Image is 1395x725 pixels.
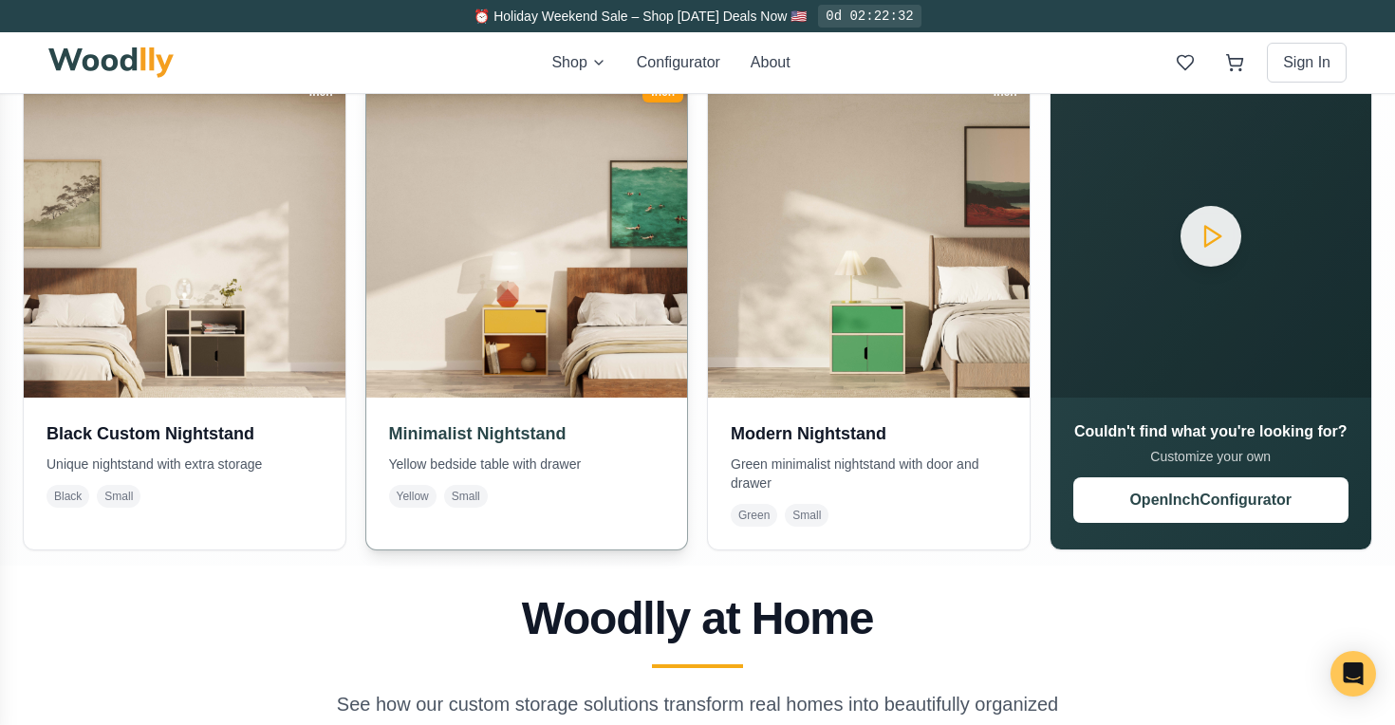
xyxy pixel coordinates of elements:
[389,485,437,508] span: Yellow
[48,47,174,78] img: Woodlly
[551,51,605,74] button: Shop
[1073,477,1349,523] button: OpenInchConfigurator
[731,504,777,527] span: Green
[1330,651,1376,697] div: Open Intercom Messenger
[637,51,720,74] button: Configurator
[731,420,1007,447] h3: Modern Nightstand
[358,68,695,405] img: Minimalist Nightstand
[46,420,323,447] h3: Black Custom Nightstand
[97,485,140,508] span: Small
[731,455,1007,493] p: Green minimalist nightstand with door and drawer
[444,485,488,508] span: Small
[474,9,807,24] span: ⏰ Holiday Weekend Sale – Shop [DATE] Deals Now 🇺🇸
[56,596,1339,641] h2: Woodlly at Home
[1267,43,1347,83] button: Sign In
[1073,447,1349,466] p: Customize your own
[24,76,345,398] img: Black Custom Nightstand
[46,485,89,508] span: Black
[818,5,921,28] div: 0d 02:22:32
[785,504,828,527] span: Small
[389,420,665,447] h3: Minimalist Nightstand
[708,76,1030,398] img: Modern Nightstand
[389,455,665,474] p: Yellow bedside table with drawer
[1073,420,1349,443] h3: Couldn't find what you're looking for?
[46,455,323,474] p: Unique nightstand with extra storage
[751,51,790,74] button: About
